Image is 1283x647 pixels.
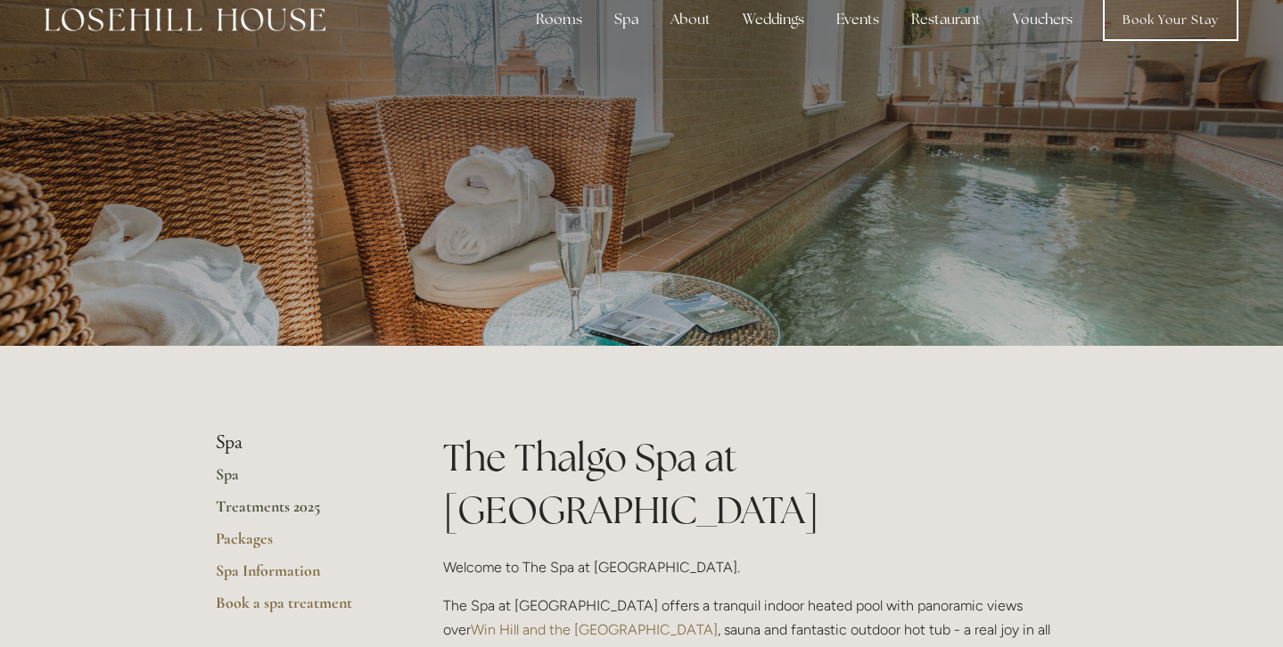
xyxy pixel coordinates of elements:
[45,8,325,31] img: Losehill House
[656,2,725,37] div: About
[216,561,386,593] a: Spa Information
[216,496,386,528] a: Treatments 2025
[522,2,596,37] div: Rooms
[897,2,995,37] div: Restaurant
[822,2,893,37] div: Events
[600,2,653,37] div: Spa
[216,431,386,455] li: Spa
[443,555,1068,579] p: Welcome to The Spa at [GEOGRAPHIC_DATA].
[216,528,386,561] a: Packages
[728,2,818,37] div: Weddings
[999,2,1087,37] a: Vouchers
[471,621,718,638] a: Win Hill and the [GEOGRAPHIC_DATA]
[443,431,1068,536] h1: The Thalgo Spa at [GEOGRAPHIC_DATA]
[216,593,386,625] a: Book a spa treatment
[216,464,386,496] a: Spa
